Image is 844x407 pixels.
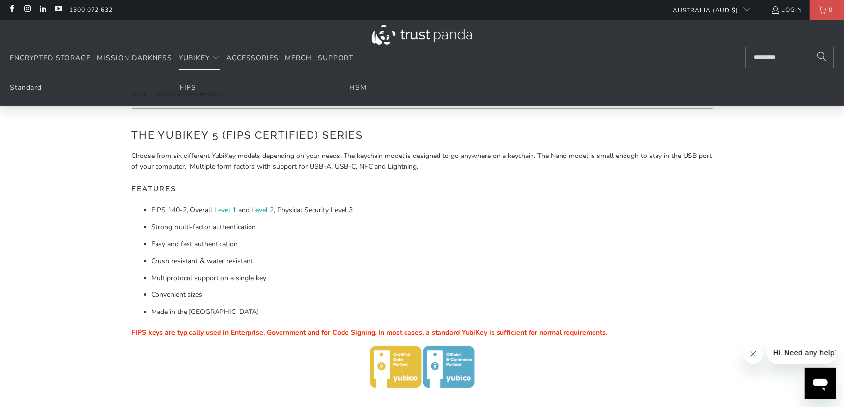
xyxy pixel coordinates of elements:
p: Choose from six different YubiKey models depending on your needs. The keychain model is designed ... [132,151,713,173]
span: Merch [285,53,312,63]
input: Search... [746,47,834,68]
li: Multiprotocol support on a single key [152,273,713,283]
a: Merch [285,47,312,70]
a: Mission Darkness [97,47,172,70]
li: Easy and fast authentication [152,239,713,250]
a: Encrypted Storage [10,47,91,70]
a: Support [318,47,353,70]
a: Level 2 [252,205,274,215]
summary: YubiKey [179,47,220,70]
li: Strong multi-factor authentication [152,222,713,233]
button: Search [810,47,834,68]
a: Trust Panda Australia on Facebook [7,6,16,14]
li: FIPS 140-2, Overall and , Physical Security Level 3 [152,205,713,216]
span: Hi. Need any help? [6,7,71,15]
a: Login [771,4,802,15]
span: YubiKey [179,53,210,63]
span: Support [318,53,353,63]
img: Trust Panda Australia [372,25,472,45]
li: Made in the [GEOGRAPHIC_DATA] [152,307,713,317]
nav: Translation missing: en.navigation.header.main_nav [10,47,353,70]
h2: The YubiKey 5 (FIPS Certified) Series [132,127,713,143]
iframe: Message from company [767,342,836,364]
span: Encrypted Storage [10,53,91,63]
span: Mission Darkness [97,53,172,63]
span: FIPS keys are typically used in Enterprise, Government and for Code Signing. In most cases, a sta... [132,328,608,337]
a: Level 1 [215,205,237,215]
iframe: Button to launch messaging window [805,368,836,399]
a: 1300 072 632 [69,4,113,15]
span: Accessories [226,53,279,63]
li: Convenient sizes [152,289,713,300]
h5: Features [132,180,713,198]
a: HSM [349,83,367,92]
iframe: Close message [744,344,763,364]
a: FIPS [180,83,196,92]
a: Trust Panda Australia on Instagram [23,6,31,14]
a: Standard [10,83,42,92]
a: Trust Panda Australia on YouTube [54,6,62,14]
a: Accessories [226,47,279,70]
a: Trust Panda Australia on LinkedIn [38,6,47,14]
li: Crush resistant & water resistant [152,256,713,267]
